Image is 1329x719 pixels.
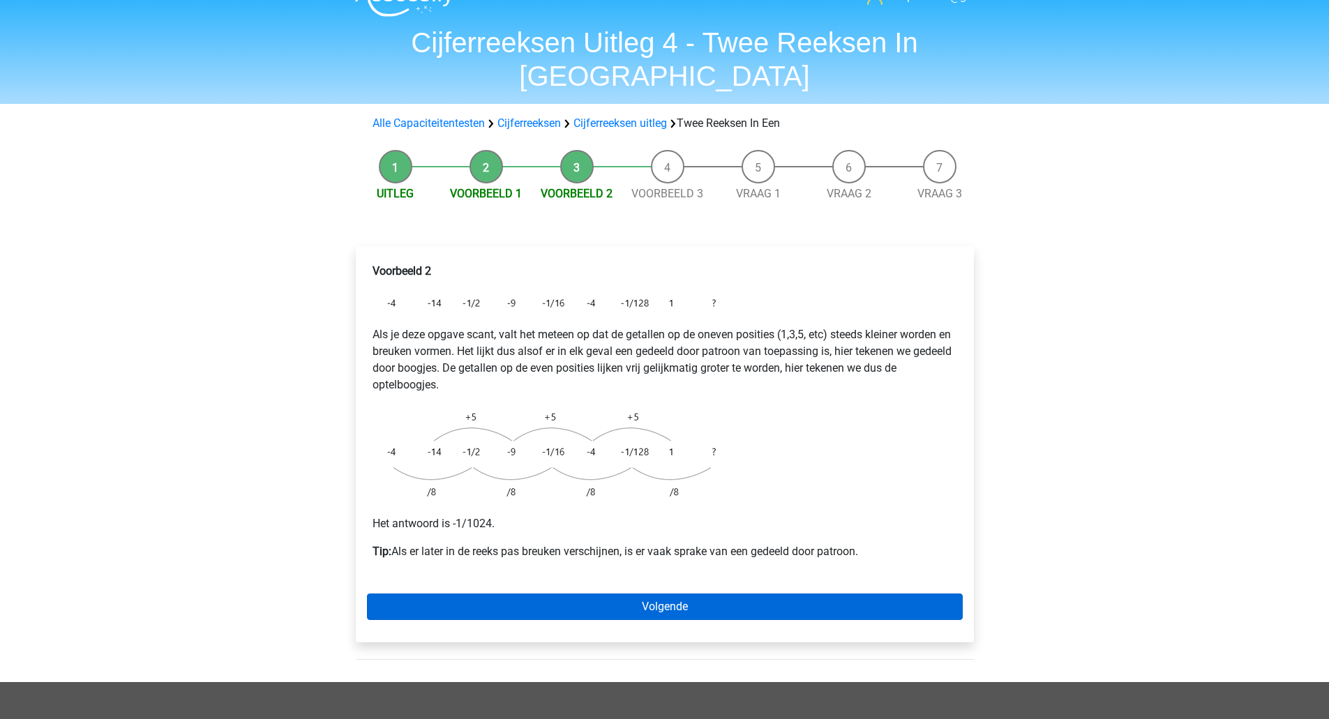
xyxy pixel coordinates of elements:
[367,115,963,132] div: Twee Reeksen In Een
[827,187,871,200] a: Vraag 2
[497,116,561,130] a: Cijferreeksen
[450,187,522,200] a: Voorbeeld 1
[373,326,957,393] p: Als je deze opgave scant, valt het meteen op dat de getallen op de oneven posities (1,3,5, etc) s...
[373,515,957,532] p: Het antwoord is -1/1024.
[373,404,721,504] img: Intertwinging_example_2_2.png
[367,593,963,620] a: Volgende
[541,187,613,200] a: Voorbeeld 2
[573,116,667,130] a: Cijferreeksen uitleg
[373,264,431,278] b: Voorbeeld 2
[373,543,957,560] p: Als er later in de reeks pas breuken verschijnen, is er vaak sprake van een gedeeld door patroon.
[373,116,485,130] a: Alle Capaciteitentesten
[736,187,781,200] a: Vraag 1
[373,545,391,558] b: Tip:
[377,187,414,200] a: Uitleg
[344,26,986,93] h1: Cijferreeksen Uitleg 4 - Twee Reeksen In [GEOGRAPHIC_DATA]
[631,187,703,200] a: Voorbeeld 3
[373,291,721,315] img: Intertwinging_example_2_1.png
[917,187,962,200] a: Vraag 3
